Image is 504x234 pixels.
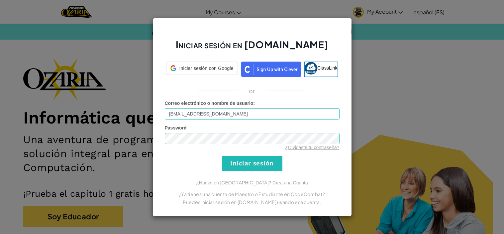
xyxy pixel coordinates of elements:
[222,156,282,171] input: Iniciar sesión
[241,62,301,77] img: clever_sso_button@2x.png
[165,100,255,107] label: :
[305,62,317,75] img: classlink-logo-small.png
[166,62,238,75] div: Iniciar sesión con Google
[285,145,339,150] a: ¿Olvidaste tu contraseña?
[196,180,308,185] a: ¿Nuevo en [GEOGRAPHIC_DATA]? Crea una Cuenta
[165,101,253,106] span: Correo electrónico o nombre de usuario
[249,87,255,95] p: or
[165,190,340,198] p: ¿Ya tienes una cuenta de Maestro o Estudiante en CodeCombat?
[179,65,233,72] span: Iniciar sesión con Google
[166,62,238,77] a: Iniciar sesión con Google
[165,198,340,206] p: Puedes iniciar sesión en [DOMAIN_NAME] usando esa cuenta.
[165,125,187,130] span: Password
[317,65,338,70] span: ClassLink
[165,38,340,58] h2: Iniciar sesión en [DOMAIN_NAME]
